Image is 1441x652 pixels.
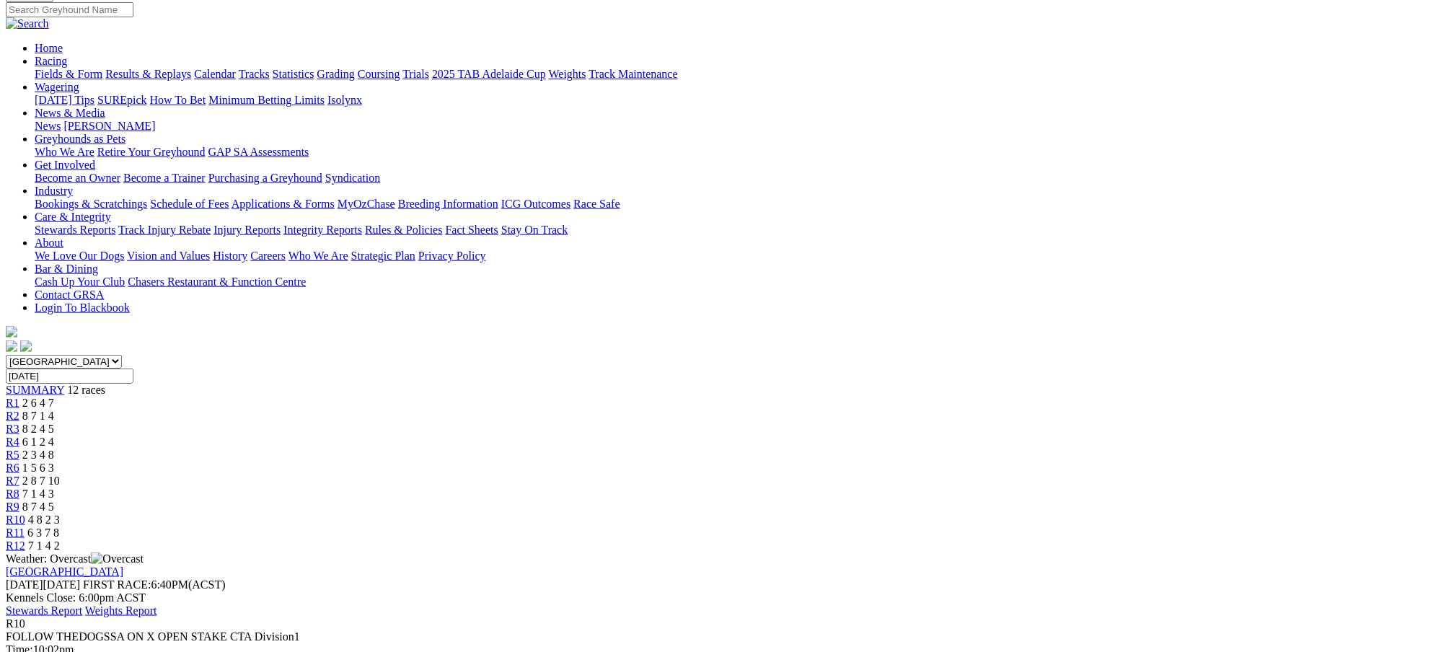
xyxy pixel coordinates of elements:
[91,552,144,565] img: Overcast
[128,276,306,288] a: Chasers Restaurant & Function Centre
[35,146,94,158] a: Who We Are
[6,326,17,338] img: logo-grsa-white.png
[6,2,133,17] input: Search
[338,198,395,210] a: MyOzChase
[589,68,678,80] a: Track Maintenance
[35,55,67,67] a: Racing
[208,146,309,158] a: GAP SA Assessments
[35,211,111,223] a: Care & Integrity
[6,384,64,396] a: SUMMARY
[35,276,1435,288] div: Bar & Dining
[35,94,1435,107] div: Wagering
[35,81,79,93] a: Wagering
[325,172,380,184] a: Syndication
[351,250,415,262] a: Strategic Plan
[6,397,19,409] a: R1
[213,224,281,236] a: Injury Reports
[35,120,1435,133] div: News & Media
[398,198,498,210] a: Breeding Information
[20,340,32,352] img: twitter.svg
[501,224,568,236] a: Stay On Track
[208,172,322,184] a: Purchasing a Greyhound
[35,94,94,106] a: [DATE] Tips
[35,120,61,132] a: News
[6,527,25,539] a: R11
[446,224,498,236] a: Fact Sheets
[35,198,147,210] a: Bookings & Scratchings
[6,449,19,461] a: R5
[6,17,49,30] img: Search
[35,224,1435,237] div: Care & Integrity
[22,488,54,500] span: 7 1 4 3
[83,578,226,591] span: 6:40PM(ACST)
[22,501,54,513] span: 8 7 4 5
[27,527,59,539] span: 6 3 7 8
[6,565,123,578] a: [GEOGRAPHIC_DATA]
[283,224,362,236] a: Integrity Reports
[85,604,157,617] a: Weights Report
[123,172,206,184] a: Become a Trainer
[83,578,151,591] span: FIRST RACE:
[35,288,104,301] a: Contact GRSA
[22,397,54,409] span: 2 6 4 7
[35,250,1435,263] div: About
[6,604,82,617] a: Stewards Report
[35,250,124,262] a: We Love Our Dogs
[501,198,570,210] a: ICG Outcomes
[105,68,191,80] a: Results & Replays
[327,94,362,106] a: Isolynx
[22,475,60,487] span: 2 8 7 10
[35,172,120,184] a: Become an Owner
[35,224,115,236] a: Stewards Reports
[6,552,144,565] span: Weather: Overcast
[35,301,130,314] a: Login To Blackbook
[239,68,270,80] a: Tracks
[35,159,95,171] a: Get Involved
[97,94,146,106] a: SUREpick
[6,539,25,552] a: R12
[127,250,210,262] a: Vision and Values
[6,591,1435,604] div: Kennels Close: 6:00pm ACST
[22,423,54,435] span: 8 2 4 5
[432,68,546,80] a: 2025 TAB Adelaide Cup
[250,250,286,262] a: Careers
[35,185,73,197] a: Industry
[35,68,1435,81] div: Racing
[35,42,63,54] a: Home
[549,68,586,80] a: Weights
[6,501,19,513] a: R9
[573,198,620,210] a: Race Safe
[6,578,43,591] span: [DATE]
[22,462,54,474] span: 1 5 6 3
[35,276,125,288] a: Cash Up Your Club
[213,250,247,262] a: History
[118,224,211,236] a: Track Injury Rebate
[35,198,1435,211] div: Industry
[6,410,19,422] a: R2
[63,120,155,132] a: [PERSON_NAME]
[6,475,19,487] span: R7
[402,68,429,80] a: Trials
[6,462,19,474] a: R6
[22,436,54,448] span: 6 1 2 4
[35,263,98,275] a: Bar & Dining
[6,514,25,526] a: R10
[358,68,400,80] a: Coursing
[22,449,54,461] span: 2 3 4 8
[6,488,19,500] a: R8
[208,94,325,106] a: Minimum Betting Limits
[6,423,19,435] a: R3
[6,436,19,448] span: R4
[150,94,206,106] a: How To Bet
[6,369,133,384] input: Select date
